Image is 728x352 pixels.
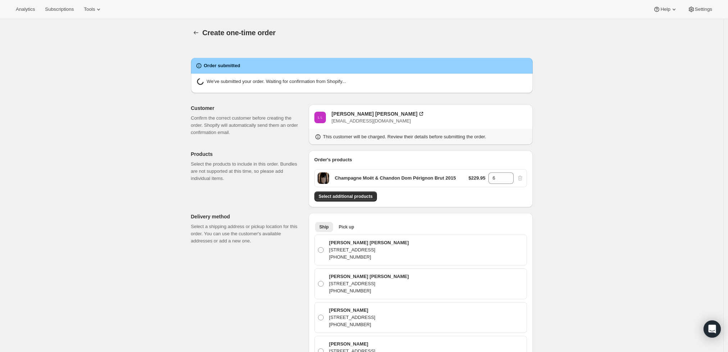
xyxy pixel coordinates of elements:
p: Customer [191,105,303,112]
button: Select additional products [314,191,377,202]
p: Delivery method [191,213,303,220]
div: Open Intercom Messenger [704,320,721,338]
p: Products [191,150,303,158]
p: [STREET_ADDRESS] [329,280,409,287]
p: Select the products to include in this order. Bundles are not supported at this time, so please a... [191,161,303,182]
span: Analytics [16,6,35,12]
p: Champagne Moët & Chandon Dom Pérignon Brut 2015 [335,175,456,182]
button: Analytics [12,4,39,14]
button: Help [649,4,682,14]
span: Default Title [318,172,329,184]
p: Select a shipping address or pickup location for this order. You can use the customer's available... [191,223,303,245]
button: Settings [683,4,716,14]
text: L L [318,115,323,119]
p: [PHONE_NUMBER] [329,287,409,295]
button: Subscriptions [41,4,78,14]
span: Luis Xavier Luján Puigbó [314,112,326,123]
p: [STREET_ADDRESS] [329,314,376,321]
span: Help [660,6,670,12]
p: Confirm the correct customer before creating the order. Shopify will automatically send them an o... [191,115,303,136]
span: Subscriptions [45,6,74,12]
span: Settings [695,6,712,12]
p: [PERSON_NAME] [PERSON_NAME] [329,239,409,246]
p: This customer will be charged. Review their details before submitting the order. [323,133,486,140]
p: [PERSON_NAME] [329,341,376,348]
span: Pick up [339,224,354,230]
p: We've submitted your order. Waiting for confirmation from Shopify... [207,78,346,87]
button: Tools [79,4,106,14]
span: Select additional products [319,194,373,199]
span: Tools [84,6,95,12]
span: Order's products [314,157,352,162]
p: [PHONE_NUMBER] [329,254,409,261]
div: [PERSON_NAME] [PERSON_NAME] [332,110,418,117]
span: [EMAIL_ADDRESS][DOMAIN_NAME] [332,118,411,124]
p: [STREET_ADDRESS] [329,246,409,254]
span: Create one-time order [203,29,276,37]
p: $229.95 [469,175,486,182]
p: [PERSON_NAME] [PERSON_NAME] [329,273,409,280]
h2: Order submitted [204,62,240,69]
p: [PERSON_NAME] [329,307,376,314]
span: Ship [319,224,329,230]
p: [PHONE_NUMBER] [329,321,376,328]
